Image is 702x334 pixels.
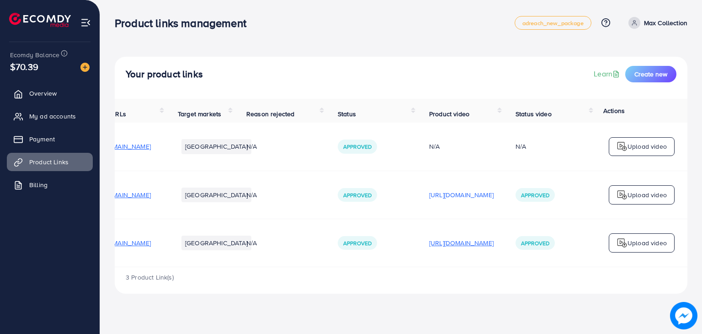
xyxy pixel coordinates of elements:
span: Approved [343,191,372,199]
span: Ecomdy Balance [10,50,59,59]
span: N/A [246,142,257,151]
span: Approved [521,191,549,199]
span: Approved [343,143,372,151]
span: Status video [516,109,552,119]
img: menu [80,17,91,28]
span: 3 Product Link(s) [126,273,174,282]
span: Product video [429,109,469,119]
span: N/A [246,190,257,199]
li: [GEOGRAPHIC_DATA] [181,236,251,250]
span: Approved [521,239,549,247]
li: [GEOGRAPHIC_DATA] [181,139,251,154]
span: Billing [29,180,48,189]
img: logo [617,237,628,248]
a: Payment [7,130,93,148]
span: adreach_new_package [522,20,584,26]
p: Upload video [628,237,667,248]
button: Create new [625,66,676,82]
a: Max Collection [625,17,687,29]
span: [URL][DOMAIN_NAME] [86,238,151,248]
span: Payment [29,135,55,144]
span: N/A [246,238,257,248]
span: Overview [29,89,57,98]
p: [URL][DOMAIN_NAME] [429,237,494,248]
span: Product Links [29,157,69,167]
img: logo [617,189,628,200]
div: N/A [429,142,494,151]
p: Max Collection [644,17,687,28]
p: Upload video [628,189,667,200]
span: [URL][DOMAIN_NAME] [86,142,151,151]
span: Approved [343,239,372,247]
span: Reason rejected [246,109,294,119]
p: Upload video [628,141,667,152]
a: My ad accounts [7,107,93,125]
h4: Your product links [126,69,203,80]
span: Target markets [178,109,221,119]
span: Actions [603,106,625,115]
span: $70.39 [10,60,38,73]
span: Create new [634,70,667,79]
span: [URL][DOMAIN_NAME] [86,190,151,199]
img: logo [9,13,71,27]
div: N/A [516,142,526,151]
a: adreach_new_package [515,16,591,30]
img: image [80,63,90,72]
p: [URL][DOMAIN_NAME] [429,189,494,200]
h3: Product links management [115,16,254,30]
a: Billing [7,176,93,194]
span: My ad accounts [29,112,76,121]
img: logo [617,141,628,152]
img: image [670,302,697,329]
a: Overview [7,84,93,102]
a: Learn [594,69,622,79]
li: [GEOGRAPHIC_DATA] [181,188,251,202]
a: Product Links [7,153,93,171]
span: Status [338,109,356,119]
